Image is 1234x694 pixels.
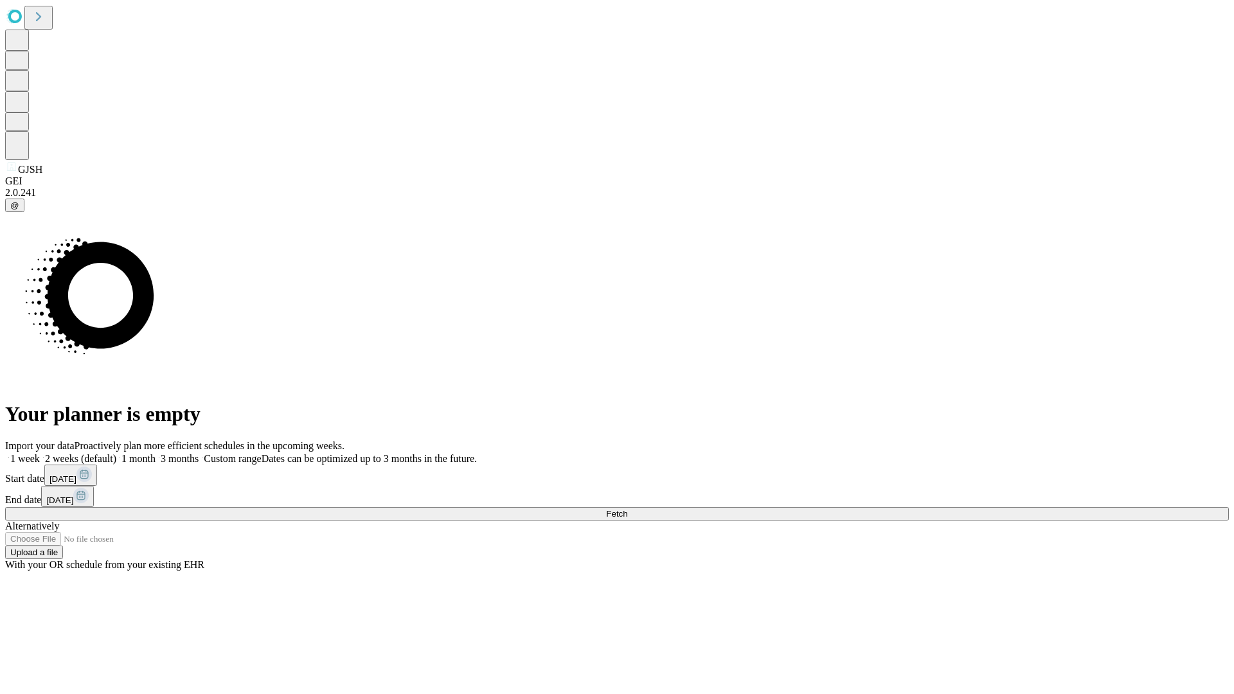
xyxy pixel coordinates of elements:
div: Start date [5,465,1229,486]
button: Upload a file [5,546,63,559]
span: [DATE] [46,495,73,505]
span: 1 week [10,453,40,464]
span: 1 month [121,453,156,464]
span: [DATE] [49,474,76,484]
span: 3 months [161,453,199,464]
span: Custom range [204,453,261,464]
span: Import your data [5,440,75,451]
span: GJSH [18,164,42,175]
span: Proactively plan more efficient schedules in the upcoming weeks. [75,440,344,451]
span: @ [10,200,19,210]
div: GEI [5,175,1229,187]
span: With your OR schedule from your existing EHR [5,559,204,570]
button: @ [5,199,24,212]
div: End date [5,486,1229,507]
button: [DATE] [44,465,97,486]
span: Fetch [606,509,627,519]
span: 2 weeks (default) [45,453,116,464]
button: Fetch [5,507,1229,520]
span: Alternatively [5,520,59,531]
h1: Your planner is empty [5,402,1229,426]
button: [DATE] [41,486,94,507]
div: 2.0.241 [5,187,1229,199]
span: Dates can be optimized up to 3 months in the future. [262,453,477,464]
